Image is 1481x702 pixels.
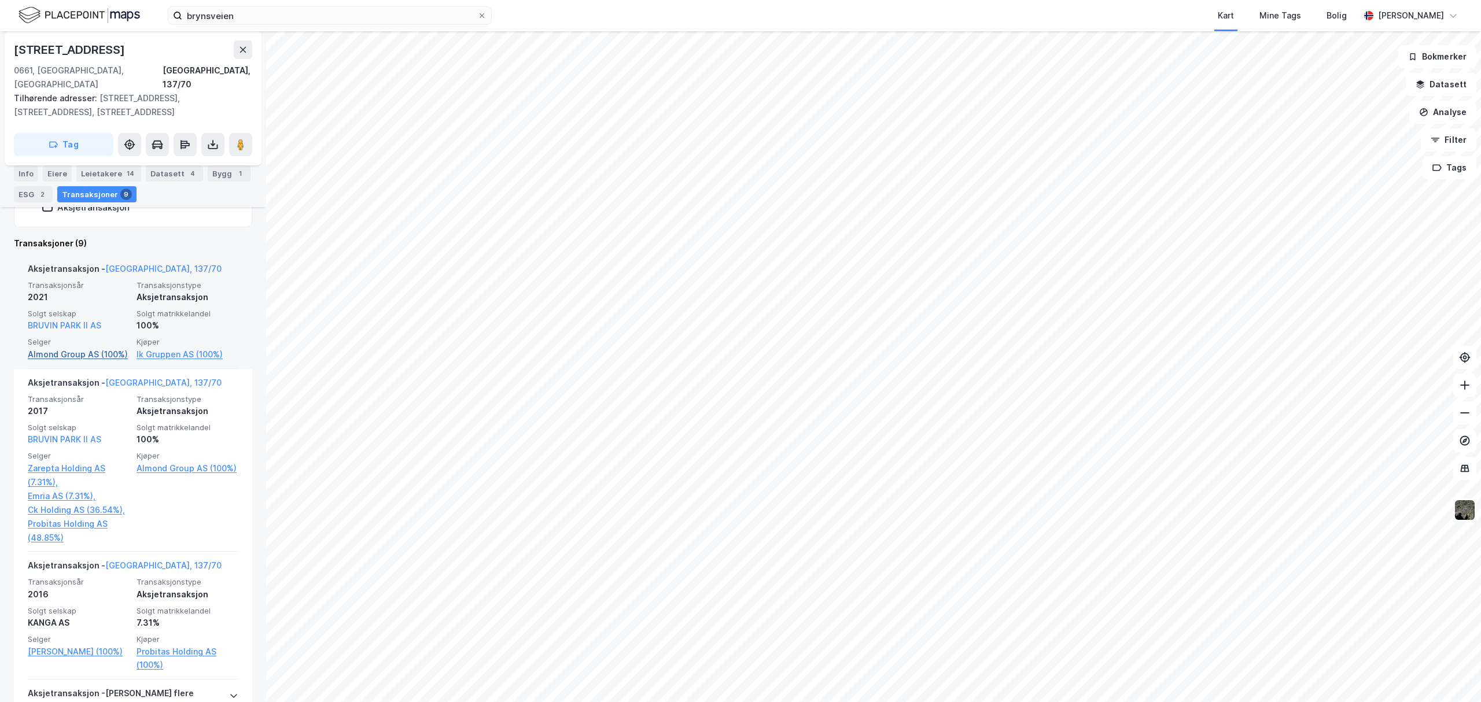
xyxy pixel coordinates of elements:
[137,606,238,616] span: Solgt matrikkelandel
[1423,646,1481,702] div: Kontrollprogram for chat
[137,404,238,418] div: Aksjetransaksjon
[14,40,127,59] div: [STREET_ADDRESS]
[1423,646,1481,702] iframe: Chat Widget
[124,168,137,179] div: 14
[105,560,222,570] a: [GEOGRAPHIC_DATA], 137/70
[1421,128,1476,152] button: Filter
[28,588,130,601] div: 2016
[28,290,130,304] div: 2021
[1378,9,1444,23] div: [PERSON_NAME]
[1259,9,1301,23] div: Mine Tags
[137,280,238,290] span: Transaksjonstype
[28,434,101,444] a: BRUVIN PARK II AS
[137,461,238,475] a: Almond Group AS (100%)
[234,168,246,179] div: 1
[14,237,252,250] div: Transaksjoner (9)
[28,309,130,319] span: Solgt selskap
[28,559,222,577] div: Aksjetransaksjon -
[137,319,238,332] div: 100%
[14,64,163,91] div: 0661, [GEOGRAPHIC_DATA], [GEOGRAPHIC_DATA]
[28,503,130,517] a: Ck Holding AS (36.54%),
[28,616,130,630] div: KANGA AS
[137,616,238,630] div: 7.31%
[137,634,238,644] span: Kjøper
[187,168,198,179] div: 4
[146,165,203,182] div: Datasett
[137,394,238,404] span: Transaksjonstype
[28,348,130,361] a: Almond Group AS (100%)
[137,348,238,361] a: Ik Gruppen AS (100%)
[28,606,130,616] span: Solgt selskap
[120,189,132,200] div: 9
[28,577,130,587] span: Transaksjonsår
[208,165,250,182] div: Bygg
[76,165,141,182] div: Leietakere
[1327,9,1347,23] div: Bolig
[163,64,252,91] div: [GEOGRAPHIC_DATA], 137/70
[14,133,113,156] button: Tag
[1454,499,1476,521] img: 9k=
[28,634,130,644] span: Selger
[105,378,222,387] a: [GEOGRAPHIC_DATA], 137/70
[28,451,130,461] span: Selger
[43,165,72,182] div: Eiere
[57,186,137,202] div: Transaksjoner
[1409,101,1476,124] button: Analyse
[137,290,238,304] div: Aksjetransaksjon
[137,433,238,446] div: 100%
[1406,73,1476,96] button: Datasett
[137,309,238,319] span: Solgt matrikkelandel
[28,320,101,330] a: BRUVIN PARK II AS
[28,517,130,545] a: Probitas Holding AS (48.85%)
[28,423,130,433] span: Solgt selskap
[137,645,238,673] a: Probitas Holding AS (100%)
[28,404,130,418] div: 2017
[14,93,100,103] span: Tilhørende adresser:
[182,7,477,24] input: Søk på adresse, matrikkel, gårdeiere, leietakere eller personer
[137,337,238,347] span: Kjøper
[28,394,130,404] span: Transaksjonsår
[137,423,238,433] span: Solgt matrikkelandel
[1423,156,1476,179] button: Tags
[1398,45,1476,68] button: Bokmerker
[28,280,130,290] span: Transaksjonsår
[36,189,48,200] div: 2
[137,577,238,587] span: Transaksjonstype
[137,588,238,601] div: Aksjetransaksjon
[28,337,130,347] span: Selger
[28,461,130,489] a: Zarepta Holding AS (7.31%),
[14,91,243,119] div: [STREET_ADDRESS], [STREET_ADDRESS], [STREET_ADDRESS]
[57,202,130,213] div: Aksjetransaksjon
[28,376,222,394] div: Aksjetransaksjon -
[137,451,238,461] span: Kjøper
[1218,9,1234,23] div: Kart
[28,262,222,280] div: Aksjetransaksjon -
[105,264,222,274] a: [GEOGRAPHIC_DATA], 137/70
[14,186,53,202] div: ESG
[28,489,130,503] a: Emria AS (7.31%),
[28,645,130,659] a: [PERSON_NAME] (100%)
[19,5,140,25] img: logo.f888ab2527a4732fd821a326f86c7f29.svg
[14,165,38,182] div: Info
